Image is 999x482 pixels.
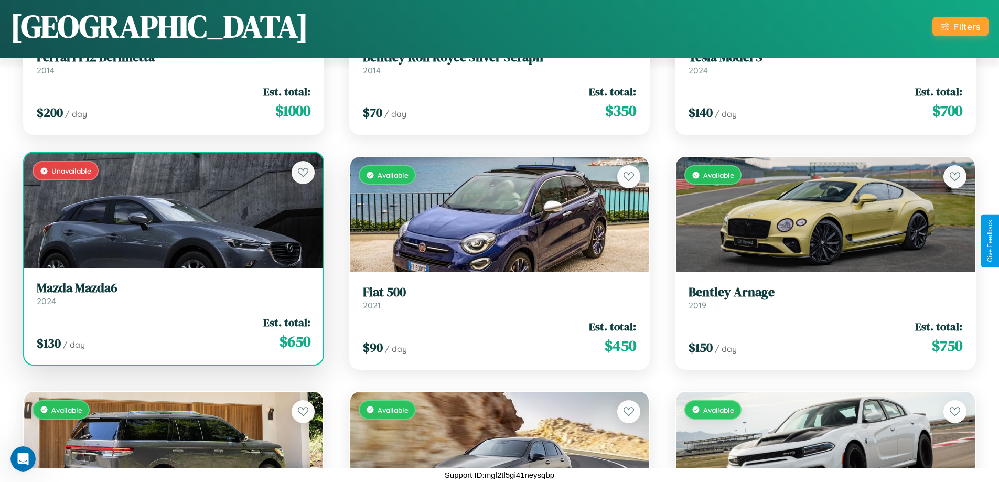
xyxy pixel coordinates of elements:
[689,50,962,76] a: Tesla Model S2024
[954,21,980,32] div: Filters
[363,300,381,310] span: 2021
[363,50,637,76] a: Bentley Roll Royce Silver Seraph2014
[363,65,381,76] span: 2014
[37,335,61,352] span: $ 130
[689,104,713,121] span: $ 140
[445,468,554,482] p: Support ID: mgl2tl5gi41neysqbp
[689,300,706,310] span: 2019
[263,315,310,330] span: Est. total:
[63,339,85,350] span: / day
[51,166,91,175] span: Unavailable
[605,335,636,356] span: $ 450
[378,170,409,179] span: Available
[932,335,962,356] span: $ 750
[363,104,382,121] span: $ 70
[689,339,713,356] span: $ 150
[986,220,994,262] div: Give Feedback
[275,100,310,121] span: $ 1000
[385,344,407,354] span: / day
[715,344,737,354] span: / day
[37,104,63,121] span: $ 200
[932,17,989,36] button: Filters
[715,109,737,119] span: / day
[280,331,310,352] span: $ 650
[363,285,637,300] h3: Fiat 500
[363,285,637,310] a: Fiat 5002021
[915,319,962,334] span: Est. total:
[10,446,36,472] iframe: Intercom live chat
[10,5,308,48] h1: [GEOGRAPHIC_DATA]
[37,281,310,296] h3: Mazda Mazda6
[703,405,734,414] span: Available
[378,405,409,414] span: Available
[37,65,55,76] span: 2014
[37,281,310,306] a: Mazda Mazda62024
[605,100,636,121] span: $ 350
[689,285,962,300] h3: Bentley Arnage
[51,405,82,414] span: Available
[384,109,406,119] span: / day
[689,65,708,76] span: 2024
[915,84,962,99] span: Est. total:
[589,319,636,334] span: Est. total:
[37,296,56,306] span: 2024
[932,100,962,121] span: $ 700
[363,50,637,65] h3: Bentley Roll Royce Silver Seraph
[65,109,87,119] span: / day
[703,170,734,179] span: Available
[37,50,310,76] a: Ferrari F12 Berlinetta2014
[263,84,310,99] span: Est. total:
[363,339,383,356] span: $ 90
[589,84,636,99] span: Est. total:
[689,285,962,310] a: Bentley Arnage2019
